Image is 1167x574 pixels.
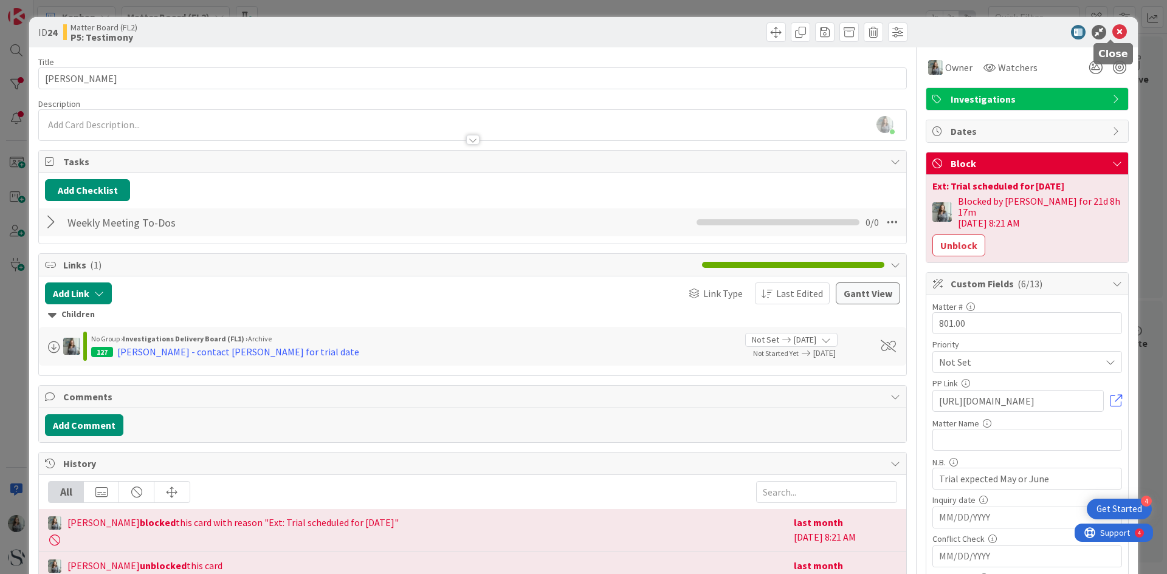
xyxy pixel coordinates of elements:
input: MM/DD/YYYY [939,507,1115,528]
b: 24 [47,26,57,38]
span: Not Set [752,333,779,346]
b: Investigations Delivery Board (FL1) › [123,334,248,343]
span: Not Started Yet [753,349,799,358]
b: unblocked [140,559,187,572]
div: [DATE] 8:21 AM [794,515,897,545]
b: last month [794,559,843,572]
span: Tasks [63,154,884,169]
b: last month [794,516,843,528]
div: Children [48,308,897,321]
span: Last Edited [776,286,823,301]
button: Last Edited [755,282,830,304]
span: Owner [945,60,972,75]
div: 127 [91,347,113,357]
div: Blocked by [PERSON_NAME] for 21d 8h 17m [DATE] 8:21 AM [958,196,1122,228]
span: Not Set [939,354,1095,371]
img: rLi0duIwdXKeAjdQXJDsMyXj65TIn6mC.jpg [876,116,893,133]
div: All [49,482,84,502]
span: [PERSON_NAME] this card [67,558,222,573]
b: P5: Testimony [71,32,137,42]
img: LG [48,559,61,573]
span: ID [38,25,57,39]
div: 4 [63,5,66,15]
span: Description [38,98,80,109]
span: Archive [248,334,272,343]
span: Block [951,156,1106,171]
div: Ext: Trial scheduled for [DATE] [932,181,1122,191]
img: LG [928,60,943,75]
span: Support [26,2,55,16]
span: [PERSON_NAME] this card with reason "Ext: Trial scheduled for [DATE]" [67,515,399,530]
span: Watchers [998,60,1038,75]
input: type card name here... [38,67,907,89]
div: Open Get Started checklist, remaining modules: 4 [1087,499,1152,519]
span: ( 1 ) [90,259,102,271]
span: ( 6/13 ) [1017,278,1042,290]
input: MM/DD/YYYY [939,546,1115,567]
span: Comments [63,389,884,404]
span: [DATE] [794,333,816,346]
button: Unblock [932,234,985,256]
label: Matter Name [932,418,979,429]
label: N.B. [932,457,946,468]
span: 0 / 0 [866,215,879,230]
span: Investigations [951,92,1106,106]
span: Dates [951,124,1106,138]
img: LG [63,338,80,355]
span: Custom Fields [951,276,1106,291]
div: [PERSON_NAME] - contact [PERSON_NAME] for trial date [117,344,359,359]
span: Matter Board (FL2) [71,22,137,32]
span: [DATE] [813,347,867,360]
button: Add Checklist [45,179,130,201]
b: blocked [140,516,176,528]
img: LG [932,202,952,222]
button: Add Comment [45,414,123,436]
div: PP Link [932,379,1122,388]
img: LG [48,516,61,530]
div: Get Started [1096,503,1142,515]
span: Links [63,258,696,272]
button: Gantt View [836,282,900,304]
div: Conflict Check [932,535,1122,543]
div: 4 [1141,496,1152,507]
div: Inquiry date [932,496,1122,504]
span: History [63,456,884,471]
span: Link Type [703,286,743,301]
h5: Close [1098,48,1128,60]
input: Search... [756,481,897,503]
button: Add Link [45,282,112,304]
input: Add Checklist... [63,211,337,233]
label: Matter # [932,301,963,312]
div: Priority [932,340,1122,349]
label: Title [38,56,54,67]
span: No Group › [91,334,123,343]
